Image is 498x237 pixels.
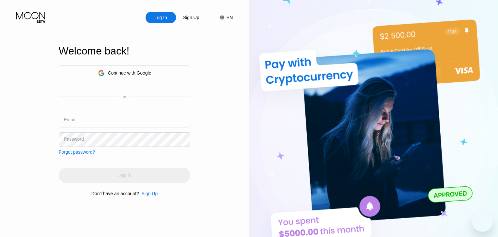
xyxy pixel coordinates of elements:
[59,149,95,155] div: Forgot password?
[213,12,233,23] div: EN
[176,12,207,23] div: Sign Up
[91,191,139,196] div: Don't have an account?
[108,70,151,76] div: Continue with Google
[123,95,126,99] div: or
[59,45,190,57] div: Welcome back!
[146,12,176,23] div: Log In
[472,211,493,232] iframe: Button to launch messaging window
[141,191,158,196] div: Sign Up
[154,14,168,21] div: Log In
[64,136,84,142] div: Password
[183,14,200,21] div: Sign Up
[227,15,233,20] div: EN
[64,117,75,122] div: Email
[139,191,158,196] div: Sign Up
[59,65,190,81] div: Continue with Google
